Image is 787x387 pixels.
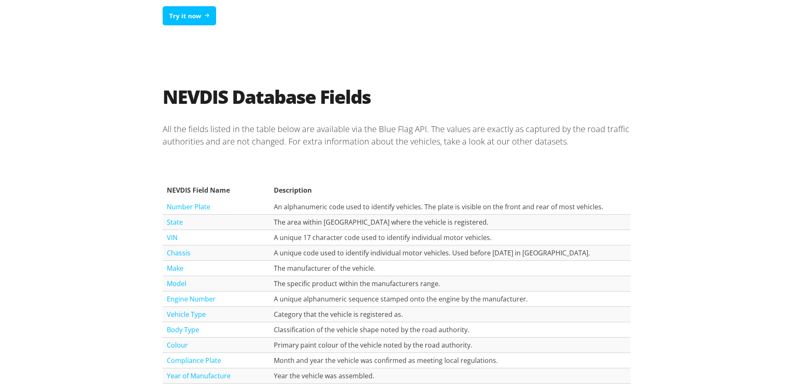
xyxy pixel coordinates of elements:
[163,115,631,153] p: All the fields listed in the table below are available via the Blue Flag API. The values are exac...
[163,5,216,24] a: Try it now
[270,213,631,228] td: The area within [GEOGRAPHIC_DATA] where the vehicle is registered.
[270,305,631,321] td: Category that the vehicle is registered as.
[167,339,188,348] a: Colour
[270,259,631,274] td: The manufacturer of the vehicle.
[270,274,631,290] td: The specific product within the manufacturers range.
[167,216,183,225] a: State
[167,277,186,287] a: Model
[270,228,631,244] td: A unique 17 character code used to identify individual motor vehicles.
[270,290,631,305] td: A unique alphanumeric sequence stamped onto the engine by the manufacturer.
[167,308,206,317] a: Vehicle Type
[270,336,631,351] td: Primary paint colour of the vehicle noted by the road authority.
[167,323,199,333] a: Body Type
[167,231,178,240] a: VIN
[270,367,631,382] td: Year the vehicle was assembled.
[167,247,190,256] a: Chassis
[270,351,631,367] td: Month and year the vehicle was confirmed as meeting local regulations.
[167,293,216,302] a: Engine Number
[167,354,221,363] a: Compliance Plate
[270,244,631,259] td: A unique code used to identify individual motor vehicles. Used before [DATE] in [GEOGRAPHIC_DATA].
[270,179,631,198] th: Description
[163,83,631,106] h2: NEVDIS Database Fields
[167,370,231,379] a: Year of Manufacture
[167,201,210,210] a: Number Plate
[163,179,270,198] th: NEVDIS Field Name
[270,198,631,213] td: An alphanumeric code used to identify vehicles. The plate is visible on the front and rear of mos...
[167,262,183,271] a: Make
[270,321,631,336] td: Classification of the vehicle shape noted by the road authority.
